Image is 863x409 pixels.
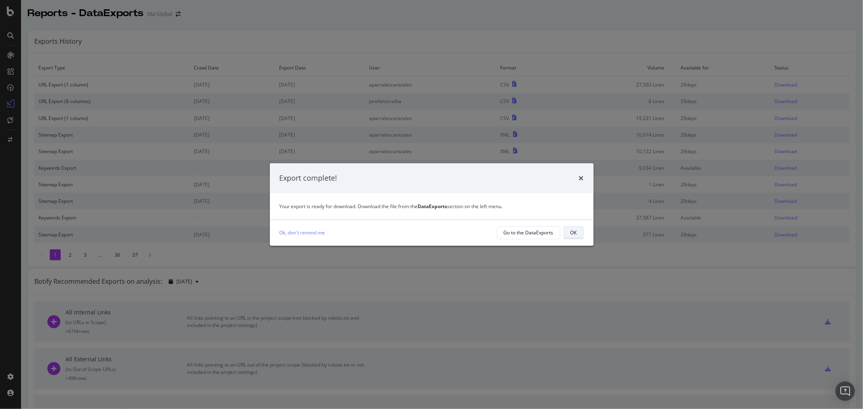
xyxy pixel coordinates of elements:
[564,226,584,239] button: OK
[270,163,594,246] div: modal
[280,203,584,210] div: Your export is ready for download. Download the file from the
[280,173,337,183] div: Export complete!
[497,226,560,239] button: Go to the DataExports
[280,228,325,237] a: Ok, don't remind me
[570,229,577,236] div: OK
[504,229,553,236] div: Go to the DataExports
[418,203,503,210] span: section on the left menu.
[418,203,447,210] strong: DataExports
[835,382,855,401] div: Open Intercom Messenger
[579,173,584,183] div: times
